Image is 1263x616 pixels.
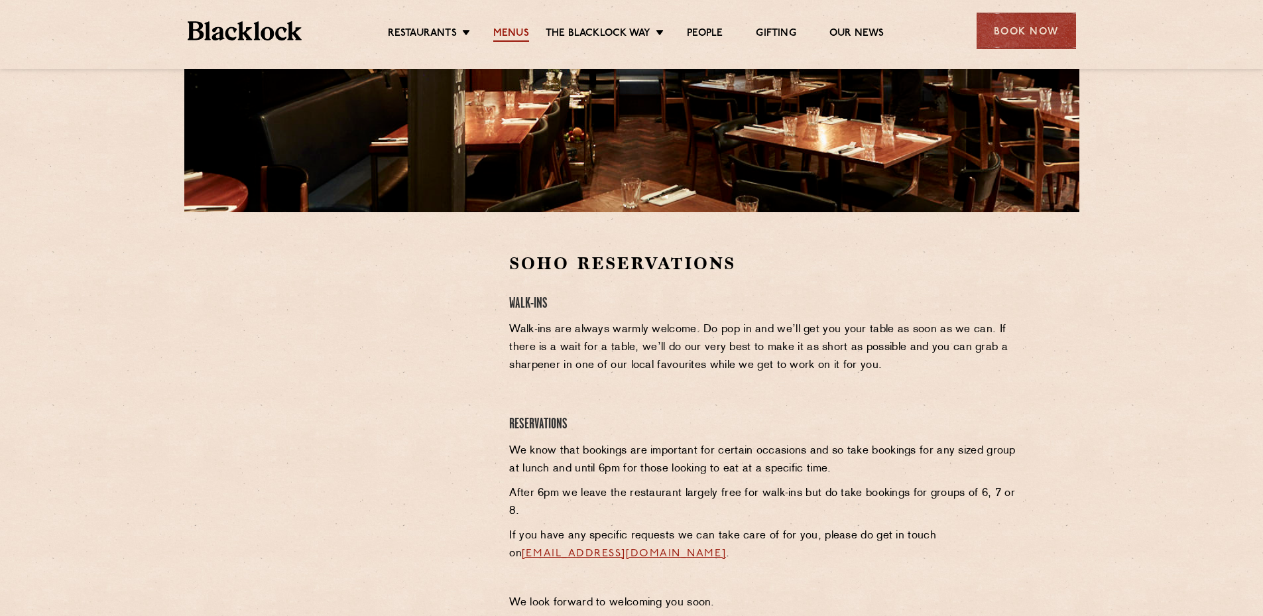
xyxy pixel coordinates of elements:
[522,548,726,559] a: [EMAIL_ADDRESS][DOMAIN_NAME]
[493,27,529,42] a: Menus
[509,594,1018,612] p: We look forward to welcoming you soon.
[509,295,1018,313] h4: Walk-Ins
[509,485,1018,521] p: After 6pm we leave the restaurant largely free for walk-ins but do take bookings for groups of 6,...
[977,13,1076,49] div: Book Now
[829,27,884,42] a: Our News
[509,527,1018,563] p: If you have any specific requests we can take care of for you, please do get in touch on .
[509,252,1018,275] h2: Soho Reservations
[756,27,796,42] a: Gifting
[509,321,1018,375] p: Walk-ins are always warmly welcome. Do pop in and we’ll get you your table as soon as we can. If ...
[188,21,302,40] img: BL_Textured_Logo-footer-cropped.svg
[509,416,1018,434] h4: Reservations
[293,252,442,452] iframe: OpenTable make booking widget
[509,442,1018,478] p: We know that bookings are important for certain occasions and so take bookings for any sized grou...
[546,27,650,42] a: The Blacklock Way
[687,27,723,42] a: People
[388,27,457,42] a: Restaurants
